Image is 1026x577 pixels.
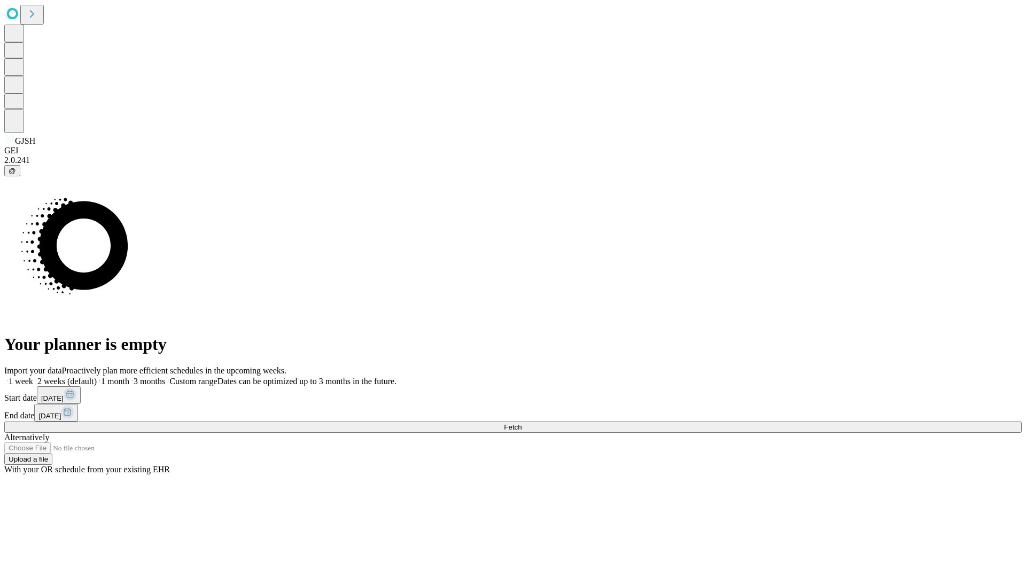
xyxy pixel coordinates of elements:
span: GJSH [15,136,35,145]
button: Fetch [4,422,1022,433]
span: 2 weeks (default) [37,377,97,386]
button: [DATE] [34,404,78,422]
span: [DATE] [41,394,64,402]
h1: Your planner is empty [4,334,1022,354]
div: GEI [4,146,1022,155]
span: Alternatively [4,433,49,442]
span: 1 month [101,377,129,386]
span: 3 months [134,377,165,386]
span: With your OR schedule from your existing EHR [4,465,170,474]
button: Upload a file [4,454,52,465]
div: 2.0.241 [4,155,1022,165]
button: @ [4,165,20,176]
span: Fetch [504,423,522,431]
span: Custom range [169,377,217,386]
button: [DATE] [37,386,81,404]
div: Start date [4,386,1022,404]
span: @ [9,167,16,175]
span: Proactively plan more efficient schedules in the upcoming weeks. [62,366,286,375]
div: End date [4,404,1022,422]
span: 1 week [9,377,33,386]
span: Dates can be optimized up to 3 months in the future. [217,377,397,386]
span: Import your data [4,366,62,375]
span: [DATE] [38,412,61,420]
